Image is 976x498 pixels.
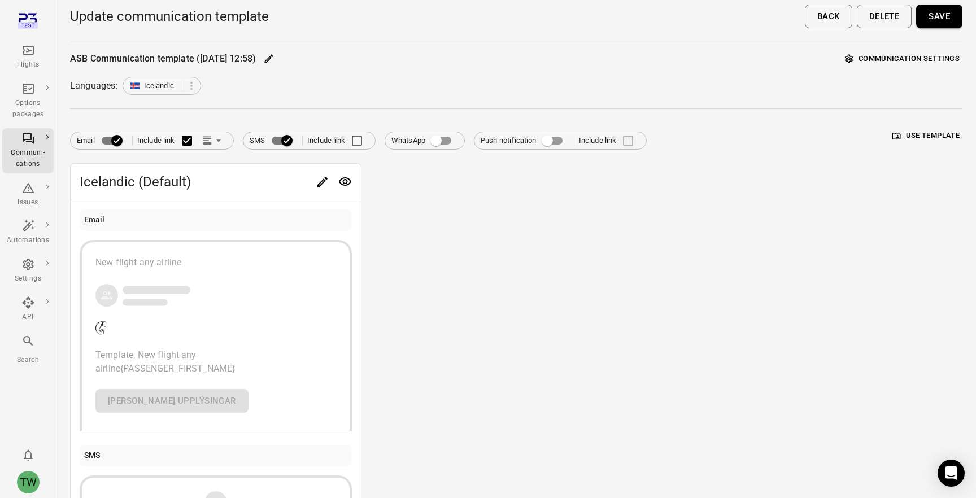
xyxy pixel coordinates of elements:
[84,449,100,462] div: SMS
[80,240,352,431] button: New flight any airlineCompany logoTemplate, New flight any airline{PASSENGER_FIRST_NAME}[PERSON_N...
[311,171,334,193] button: Edit
[391,130,458,151] label: WhatsApp
[17,444,40,466] button: Notifications
[250,130,298,151] label: SMS
[7,98,49,120] div: Options packages
[2,128,54,173] a: Communi-cations
[7,147,49,170] div: Communi-cations
[311,176,334,186] span: Edit
[144,80,174,91] span: Icelandic
[120,363,235,374] span: {PASSENGER_FIRST_NAME}
[123,77,201,95] div: Icelandic
[17,471,40,493] div: TW
[334,176,356,186] span: Preview
[12,466,44,498] button: Tony Wang
[890,127,962,145] button: Use template
[70,52,256,65] div: ASB Communication template ([DATE] 12:58)
[2,216,54,250] a: Automations
[938,460,965,487] div: Open Intercom Messenger
[95,321,108,335] img: Company logo
[84,214,105,226] div: Email
[307,129,369,152] label: Include link
[2,78,54,124] a: Options packages
[2,178,54,212] a: Issues
[95,256,336,269] div: New flight any airline
[2,292,54,326] a: API
[916,5,962,28] button: Save
[334,171,356,193] button: Preview
[2,331,54,369] button: Search
[7,273,49,285] div: Settings
[2,40,54,74] a: Flights
[579,129,640,152] label: Include link
[7,197,49,208] div: Issues
[805,5,852,28] button: Back
[70,79,118,93] div: Languages:
[857,5,912,28] button: Delete
[7,355,49,366] div: Search
[260,50,277,67] button: Edit
[137,129,199,152] label: Include link
[7,235,49,246] div: Automations
[199,132,227,149] button: Link position in email
[7,312,49,323] div: API
[95,350,199,374] span: Template, New flight any airline
[7,59,49,71] div: Flights
[481,130,569,151] label: Push notification
[70,7,269,25] h1: Update communication template
[77,130,128,151] label: Email
[842,50,962,68] button: Communication settings
[80,173,311,191] span: Icelandic (Default)
[2,254,54,288] a: Settings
